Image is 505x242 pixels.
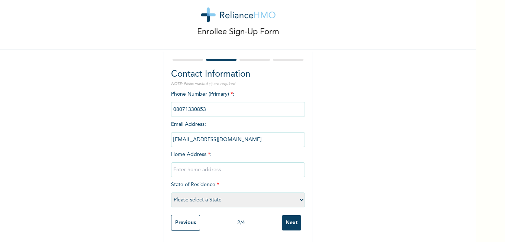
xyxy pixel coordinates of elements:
[282,215,301,230] input: Next
[171,81,305,87] p: NOTE: Fields marked (*) are required
[171,132,305,147] input: Enter email Address
[171,92,305,112] span: Phone Number (Primary) :
[171,102,305,117] input: Enter Primary Phone Number
[171,162,305,177] input: Enter home address
[197,26,279,38] p: Enrollee Sign-Up Form
[171,122,305,142] span: Email Address :
[171,152,305,172] span: Home Address :
[200,219,282,227] div: 2 / 4
[171,68,305,81] h2: Contact Information
[171,182,305,203] span: State of Residence
[201,7,276,22] img: logo
[171,215,200,231] input: Previous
